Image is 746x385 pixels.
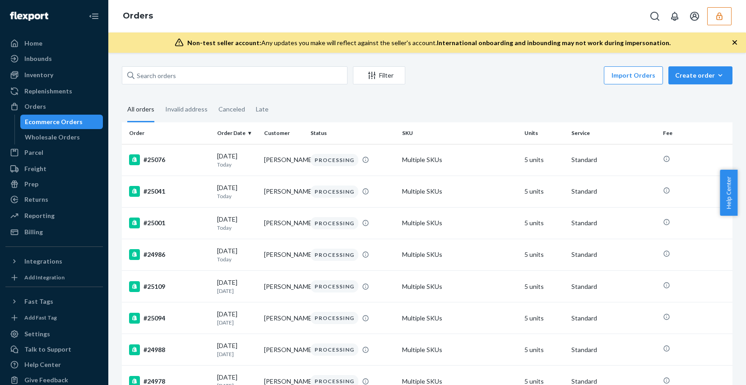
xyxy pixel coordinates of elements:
[24,345,71,354] div: Talk to Support
[217,161,257,168] p: Today
[129,281,210,292] div: #25109
[24,211,55,220] div: Reporting
[24,274,65,281] div: Add Integration
[217,215,257,232] div: [DATE]
[10,12,48,21] img: Flexport logo
[129,154,210,165] div: #25076
[686,7,704,25] button: Open account menu
[217,152,257,168] div: [DATE]
[668,66,732,84] button: Create order
[310,280,358,292] div: PROCESSING
[571,250,656,259] p: Standard
[24,70,53,79] div: Inventory
[398,271,521,302] td: Multiple SKUs
[437,39,671,46] span: International onboarding and inbounding may not work during impersonation.
[521,271,568,302] td: 5 units
[5,84,103,98] a: Replenishments
[260,239,307,270] td: [PERSON_NAME]
[310,343,358,356] div: PROCESSING
[20,130,103,144] a: Wholesale Orders
[5,51,103,66] a: Inbounds
[187,38,671,47] div: Any updates you make will reflect against the seller's account.
[646,7,664,25] button: Open Search Box
[521,144,568,176] td: 5 units
[24,297,53,306] div: Fast Tags
[256,97,269,121] div: Late
[5,99,103,114] a: Orders
[310,312,358,324] div: PROCESSING
[20,115,103,129] a: Ecommerce Orders
[5,36,103,51] a: Home
[24,257,62,266] div: Integrations
[571,218,656,227] p: Standard
[24,314,57,321] div: Add Fast Tag
[720,170,737,216] span: Help Center
[217,310,257,326] div: [DATE]
[5,254,103,269] button: Integrations
[260,144,307,176] td: [PERSON_NAME]
[521,239,568,270] td: 5 units
[5,327,103,341] a: Settings
[122,122,213,144] th: Order
[165,97,208,121] div: Invalid address
[260,207,307,239] td: [PERSON_NAME]
[24,102,46,111] div: Orders
[129,218,210,228] div: #25001
[24,54,52,63] div: Inbounds
[398,207,521,239] td: Multiple SKUs
[310,186,358,198] div: PROCESSING
[217,278,257,295] div: [DATE]
[217,350,257,358] p: [DATE]
[571,345,656,354] p: Standard
[24,87,72,96] div: Replenishments
[187,39,261,46] span: Non-test seller account:
[24,164,46,173] div: Freight
[260,176,307,207] td: [PERSON_NAME]
[24,360,61,369] div: Help Center
[217,183,257,200] div: [DATE]
[264,129,304,137] div: Customer
[217,341,257,358] div: [DATE]
[310,249,358,261] div: PROCESSING
[260,334,307,366] td: [PERSON_NAME]
[24,227,43,237] div: Billing
[521,207,568,239] td: 5 units
[5,312,103,323] a: Add Fast Tag
[5,177,103,191] a: Prep
[217,246,257,263] div: [DATE]
[521,176,568,207] td: 5 units
[521,334,568,366] td: 5 units
[571,282,656,291] p: Standard
[25,133,80,142] div: Wholesale Orders
[5,357,103,372] a: Help Center
[85,7,103,25] button: Close Navigation
[521,122,568,144] th: Units
[24,376,68,385] div: Give Feedback
[24,180,38,189] div: Prep
[5,145,103,160] a: Parcel
[260,271,307,302] td: [PERSON_NAME]
[307,122,398,144] th: Status
[127,97,154,122] div: All orders
[217,255,257,263] p: Today
[571,187,656,196] p: Standard
[24,329,50,339] div: Settings
[398,302,521,334] td: Multiple SKUs
[398,176,521,207] td: Multiple SKUs
[398,122,521,144] th: SKU
[398,334,521,366] td: Multiple SKUs
[571,314,656,323] p: Standard
[568,122,659,144] th: Service
[129,313,210,324] div: #25094
[217,319,257,326] p: [DATE]
[310,217,358,229] div: PROCESSING
[5,68,103,82] a: Inventory
[689,358,737,380] iframe: Opens a widget where you can chat to one of our agents
[116,3,160,29] ol: breadcrumbs
[217,287,257,295] p: [DATE]
[24,195,48,204] div: Returns
[398,239,521,270] td: Multiple SKUs
[123,11,153,21] a: Orders
[571,155,656,164] p: Standard
[5,192,103,207] a: Returns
